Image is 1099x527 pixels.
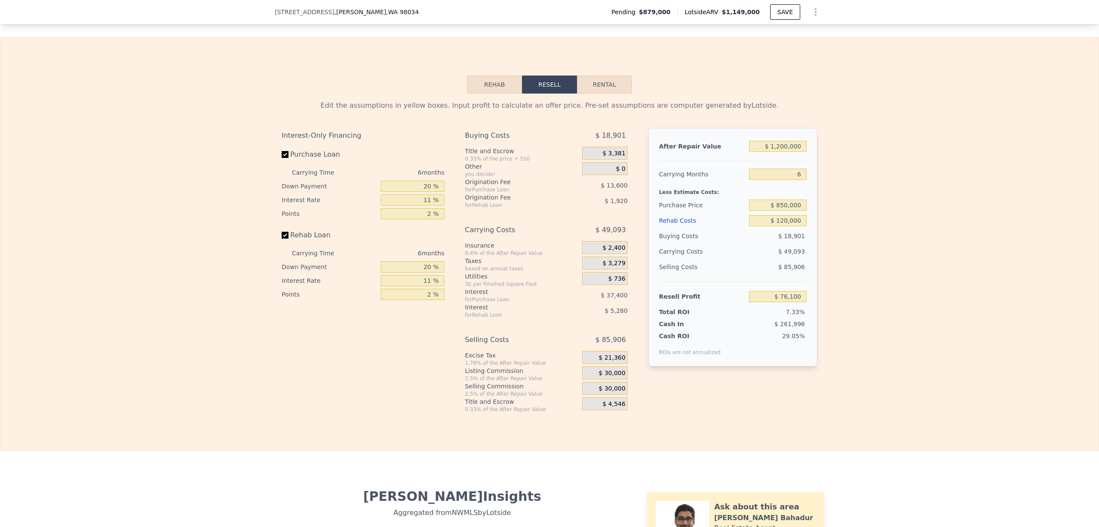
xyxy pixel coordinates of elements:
[595,222,626,238] span: $ 49,093
[685,8,722,16] span: Lotside ARV
[465,155,579,162] div: 0.33% of the price + 550
[282,489,623,504] div: [PERSON_NAME] Insights
[465,241,579,250] div: Insurance
[292,166,348,179] div: Carrying Time
[334,8,419,16] span: , [PERSON_NAME]
[465,186,561,193] div: for Purchase Loan
[282,147,377,162] label: Purchase Loan
[465,391,579,397] div: 2.5% of the After Repair Value
[465,397,579,406] div: Title and Escrow
[275,8,334,16] span: [STREET_ADDRESS]
[465,178,561,186] div: Origination Fee
[659,259,746,275] div: Selling Costs
[465,296,561,303] div: for Purchase Loan
[282,274,377,288] div: Interest Rate
[465,128,561,143] div: Buying Costs
[659,332,721,340] div: Cash ROI
[595,332,626,348] span: $ 85,906
[659,182,807,197] div: Less Estimate Costs:
[599,385,625,393] span: $ 30,000
[465,147,579,155] div: Title and Escrow
[604,307,627,314] span: $ 5,280
[722,9,760,15] span: $1,149,000
[465,193,561,202] div: Origination Fee
[282,151,288,158] input: Purchase Loan
[465,375,579,382] div: 2.5% of the After Repair Value
[602,244,625,252] span: $ 2,400
[522,76,577,94] button: Resell
[616,165,625,173] span: $ 0
[465,257,579,265] div: Taxes
[465,162,579,171] div: Other
[386,9,419,15] span: , WA 98034
[467,76,522,94] button: Rehab
[577,76,632,94] button: Rental
[778,263,805,270] span: $ 85,906
[595,128,626,143] span: $ 18,901
[465,360,579,366] div: 1.78% of the After Repair Value
[608,275,625,283] span: $ 736
[770,4,800,20] button: SAVE
[602,150,625,157] span: $ 3,381
[778,248,805,255] span: $ 49,093
[351,166,444,179] div: 6 months
[282,179,377,193] div: Down Payment
[786,309,805,315] span: 7.33%
[282,227,377,243] label: Rehab Loan
[599,354,625,362] span: $ 21,360
[659,167,746,182] div: Carrying Months
[774,321,805,327] span: $ 261,996
[282,193,377,207] div: Interest Rate
[282,207,377,221] div: Points
[465,265,579,272] div: based on annual taxes
[465,366,579,375] div: Listing Commission
[659,244,713,259] div: Carrying Costs
[659,197,746,213] div: Purchase Price
[282,260,377,274] div: Down Payment
[604,197,627,204] span: $ 1,920
[465,281,579,288] div: 3¢ per Finished Square Foot
[465,288,561,296] div: Interest
[659,289,746,304] div: Resell Profit
[465,272,579,281] div: Utilities
[601,182,628,189] span: $ 13,600
[465,332,561,348] div: Selling Costs
[659,139,746,154] div: After Repair Value
[659,213,746,228] div: Rehab Costs
[611,8,639,16] span: Pending
[282,100,817,111] div: Edit the assumptions in yellow boxes. Input profit to calculate an offer price. Pre-set assumptio...
[639,8,671,16] span: $879,000
[282,128,444,143] div: Interest-Only Financing
[465,351,579,360] div: Excise Tax
[465,406,579,413] div: 0.33% of the After Repair Value
[465,312,561,318] div: for Rehab Loan
[465,222,561,238] div: Carrying Costs
[292,246,348,260] div: Carrying Time
[465,202,561,209] div: for Rehab Loan
[282,504,623,518] div: Aggregated from NWMLS by Lotside
[659,340,721,356] div: ROIs are not annualized
[601,292,628,299] span: $ 37,400
[465,382,579,391] div: Selling Commission
[659,228,746,244] div: Buying Costs
[465,171,579,178] div: you decide!
[282,232,288,239] input: Rehab Loan
[602,260,625,267] span: $ 3,279
[465,303,561,312] div: Interest
[465,250,579,257] div: 0.4% of the After Repair Value
[351,246,444,260] div: 6 months
[807,3,824,21] button: Show Options
[659,308,713,316] div: Total ROI
[782,333,805,339] span: 29.05%
[714,501,799,513] div: Ask about this area
[659,320,713,328] div: Cash In
[778,233,805,239] span: $ 18,901
[602,400,625,408] span: $ 4,546
[714,513,813,523] div: [PERSON_NAME] Bahadur
[599,370,625,377] span: $ 30,000
[282,288,377,301] div: Points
